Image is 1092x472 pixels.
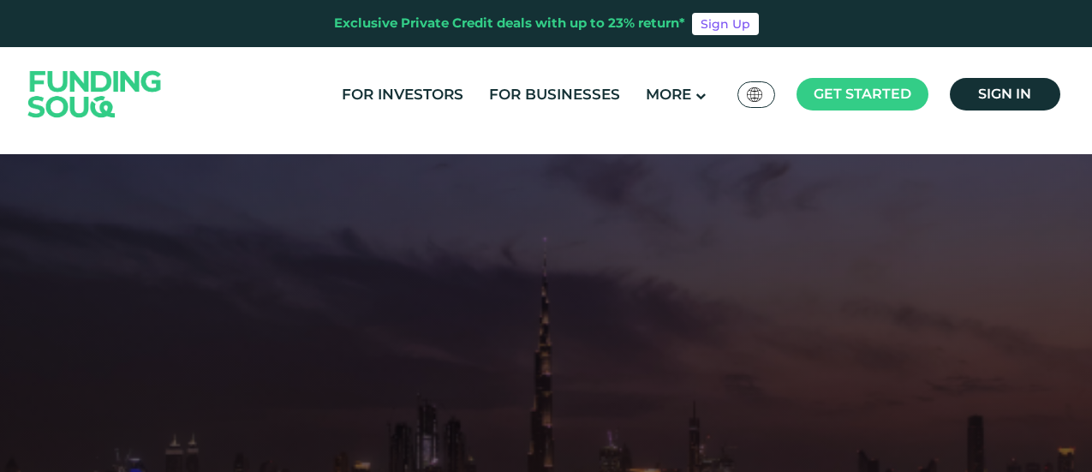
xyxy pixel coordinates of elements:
[334,14,685,33] div: Exclusive Private Credit deals with up to 23% return*
[11,51,179,137] img: Logo
[485,81,624,109] a: For Businesses
[692,13,759,35] a: Sign Up
[978,86,1031,102] span: Sign in
[950,78,1060,111] a: Sign in
[747,87,762,102] img: SA Flag
[646,86,691,103] span: More
[814,86,911,102] span: Get started
[337,81,468,109] a: For Investors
